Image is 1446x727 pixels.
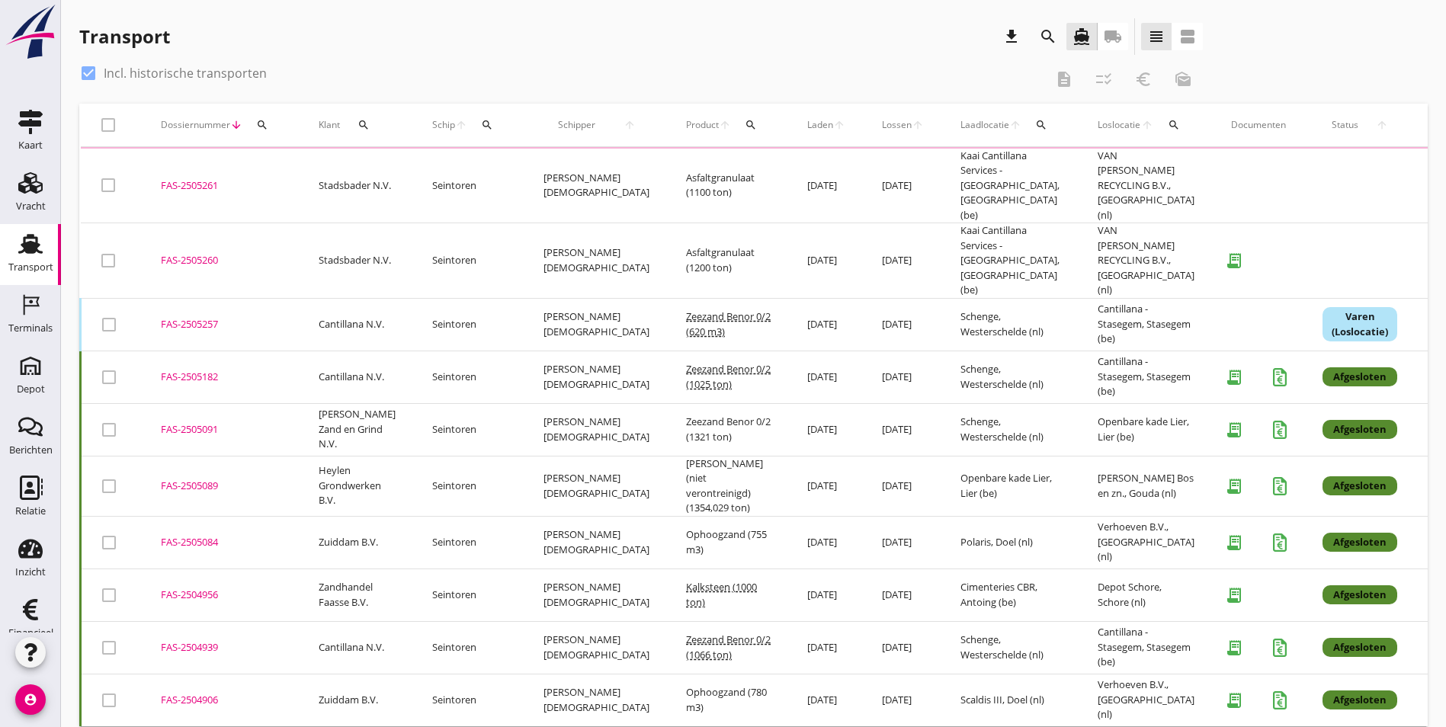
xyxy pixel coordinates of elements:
div: Terminals [8,323,53,333]
div: FAS-2505261 [161,178,282,194]
td: [PERSON_NAME][DEMOGRAPHIC_DATA] [525,149,668,223]
span: Zeezand Benor 0/2 (1025 ton) [686,362,771,391]
td: Openbare kade Lier, Lier (be) [942,456,1079,516]
td: Schenge, Westerschelde (nl) [942,403,1079,456]
td: Polaris, Doel (nl) [942,516,1079,568]
div: Afgesloten [1323,585,1397,605]
td: [PERSON_NAME][DEMOGRAPHIC_DATA] [525,403,668,456]
i: receipt_long [1219,245,1249,276]
td: [DATE] [864,674,942,726]
i: arrow_upward [1009,119,1021,131]
span: Product [686,118,719,132]
div: FAS-2504956 [161,588,282,603]
i: view_agenda [1178,27,1197,46]
td: Ophoogzand (755 m3) [668,516,789,568]
td: Asfaltgranulaat (1200 ton) [668,223,789,299]
td: Cimenteries CBR, Antoing (be) [942,568,1079,621]
div: Varen (Loslocatie) [1323,307,1397,341]
img: logo-small.a267ee39.svg [3,4,58,60]
i: arrow_upward [455,119,467,131]
i: receipt_long [1219,685,1249,716]
div: Transport [79,24,170,49]
td: [PERSON_NAME] Zand en Grind N.V. [300,403,414,456]
td: [DATE] [789,516,864,568]
td: Cantillana N.V. [300,351,414,403]
i: view_headline [1147,27,1165,46]
td: Kaai Cantillana Services - [GEOGRAPHIC_DATA], [GEOGRAPHIC_DATA] (be) [942,223,1079,299]
td: Ophoogzand (780 m3) [668,674,789,726]
div: FAS-2505260 [161,253,282,268]
div: FAS-2504906 [161,693,282,708]
td: Schenge, Westerschelde (nl) [942,298,1079,351]
td: Cantillana N.V. [300,298,414,351]
td: Seintoren [414,674,525,726]
td: Stadsbader N.V. [300,149,414,223]
td: [DATE] [789,674,864,726]
td: Kaai Cantillana Services - [GEOGRAPHIC_DATA], [GEOGRAPHIC_DATA] (be) [942,149,1079,223]
td: Openbare kade Lier, Lier (be) [1079,403,1213,456]
td: [DATE] [789,298,864,351]
td: VAN [PERSON_NAME] RECYCLING B.V., [GEOGRAPHIC_DATA] (nl) [1079,223,1213,299]
td: [PERSON_NAME][DEMOGRAPHIC_DATA] [525,674,668,726]
span: Kalksteen (1000 ton) [686,580,757,609]
i: arrow_upward [912,119,924,131]
td: [PERSON_NAME][DEMOGRAPHIC_DATA] [525,516,668,568]
i: arrow_upward [609,119,649,131]
i: receipt_long [1219,527,1249,558]
span: Lossen [882,118,912,132]
td: Seintoren [414,456,525,516]
div: Afgesloten [1323,476,1397,496]
span: Zeezand Benor 0/2 (620 m3) [686,309,771,338]
td: [PERSON_NAME][DEMOGRAPHIC_DATA] [525,456,668,516]
td: Verhoeven B.V., [GEOGRAPHIC_DATA] (nl) [1079,516,1213,568]
td: Cantillana - Stasegem, Stasegem (be) [1079,621,1213,674]
i: arrow_downward [230,119,242,131]
div: Kaart [18,140,43,150]
div: FAS-2505091 [161,422,282,437]
td: Asfaltgranulaat (1100 ton) [668,149,789,223]
td: Seintoren [414,568,525,621]
div: FAS-2505182 [161,370,282,385]
td: Heylen Grondwerken B.V. [300,456,414,516]
i: receipt_long [1219,362,1249,392]
span: Status [1323,118,1367,132]
i: search [745,119,757,131]
div: Afgesloten [1323,533,1397,552]
td: [DATE] [864,223,942,299]
td: [DATE] [864,351,942,403]
div: Transport [8,262,53,272]
td: Scaldis III, Doel (nl) [942,674,1079,726]
td: [PERSON_NAME][DEMOGRAPHIC_DATA] [525,351,668,403]
td: Seintoren [414,223,525,299]
td: Stadsbader N.V. [300,223,414,299]
td: [DATE] [789,456,864,516]
td: Seintoren [414,621,525,674]
div: Financieel [8,628,53,638]
td: Zandhandel Faasse B.V. [300,568,414,621]
td: [DATE] [789,223,864,299]
td: Schenge, Westerschelde (nl) [942,621,1079,674]
div: Relatie [15,506,46,516]
div: Vracht [16,201,46,211]
i: local_shipping [1104,27,1122,46]
i: search [1039,27,1057,46]
i: search [481,119,493,131]
td: [DATE] [789,351,864,403]
i: receipt_long [1219,471,1249,501]
td: [DATE] [864,568,942,621]
td: Seintoren [414,403,525,456]
i: directions_boat [1072,27,1091,46]
td: [PERSON_NAME] Bos en zn., Gouda (nl) [1079,456,1213,516]
td: [DATE] [864,456,942,516]
td: [DATE] [864,403,942,456]
div: Afgesloten [1323,638,1397,658]
td: Depot Schore, Schore (nl) [1079,568,1213,621]
td: Seintoren [414,298,525,351]
span: Dossiernummer [161,118,230,132]
i: search [357,119,370,131]
span: Zeezand Benor 0/2 (1066 ton) [686,633,771,661]
td: [DATE] [789,149,864,223]
td: [DATE] [864,298,942,351]
i: arrow_upward [719,119,731,131]
div: Klant [319,107,396,143]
